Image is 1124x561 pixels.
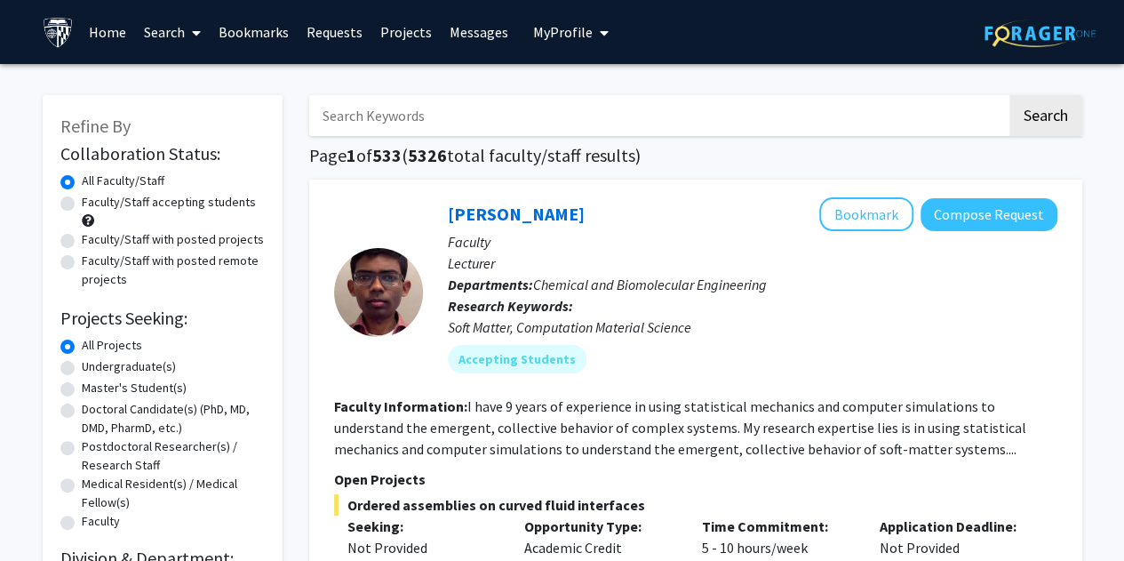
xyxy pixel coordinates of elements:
[448,276,533,293] b: Departments:
[334,469,1057,490] p: Open Projects
[984,20,1096,47] img: ForagerOne Logo
[60,308,265,329] h2: Projects Seeking:
[1009,95,1082,136] button: Search
[372,144,402,166] span: 533
[880,516,1031,537] p: Application Deadline:
[309,95,1007,136] input: Search Keywords
[82,172,164,190] label: All Faculty/Staff
[448,252,1057,274] p: Lecturer
[448,203,585,225] a: [PERSON_NAME]
[60,115,131,137] span: Refine By
[921,198,1057,231] button: Compose Request to John Edison
[448,317,1057,338] div: Soft Matter, Computation Material Science
[298,1,371,63] a: Requests
[533,23,593,41] span: My Profile
[82,357,176,376] label: Undergraduate(s)
[334,397,1026,458] fg-read-more: I have 9 years of experience in using statistical mechanics and computer simulations to understan...
[448,297,573,315] b: Research Keywords:
[82,475,265,512] label: Medical Resident(s) / Medical Fellow(s)
[82,230,264,249] label: Faculty/Staff with posted projects
[43,17,74,48] img: Johns Hopkins University Logo
[13,481,76,548] iframe: Chat
[82,193,256,212] label: Faculty/Staff accepting students
[511,516,689,558] div: Academic Credit
[819,197,913,231] button: Add John Edison to Bookmarks
[82,379,187,397] label: Master's Student(s)
[82,512,120,531] label: Faculty
[408,144,447,166] span: 5326
[82,400,265,437] label: Doctoral Candidate(s) (PhD, MD, DMD, PharmD, etc.)
[689,516,866,558] div: 5 - 10 hours/week
[441,1,517,63] a: Messages
[524,516,675,537] p: Opportunity Type:
[80,1,135,63] a: Home
[533,276,767,293] span: Chemical and Biomolecular Engineering
[334,494,1057,516] span: Ordered assemblies on curved fluid interfaces
[309,145,1082,166] h1: Page of ( total faculty/staff results)
[82,437,265,475] label: Postdoctoral Researcher(s) / Research Staff
[347,144,356,166] span: 1
[334,397,467,415] b: Faculty Information:
[866,516,1044,558] div: Not Provided
[448,345,586,373] mat-chip: Accepting Students
[448,231,1057,252] p: Faculty
[60,143,265,164] h2: Collaboration Status:
[210,1,298,63] a: Bookmarks
[347,516,498,537] p: Seeking:
[371,1,441,63] a: Projects
[82,336,142,355] label: All Projects
[347,537,498,558] div: Not Provided
[135,1,210,63] a: Search
[702,516,853,537] p: Time Commitment:
[82,252,265,289] label: Faculty/Staff with posted remote projects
